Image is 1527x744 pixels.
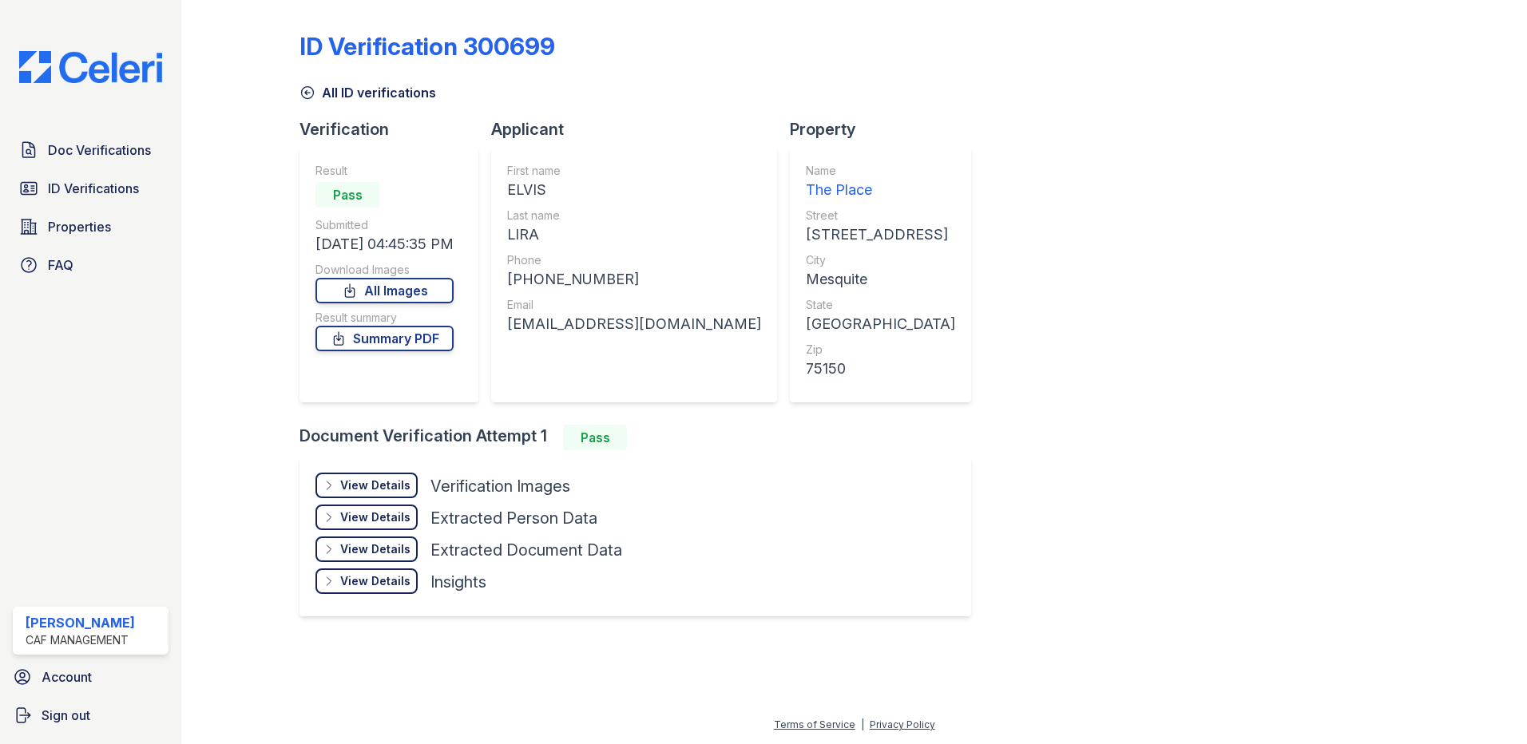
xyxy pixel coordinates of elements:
[315,233,454,255] div: [DATE] 04:45:35 PM
[806,358,955,380] div: 75150
[48,255,73,275] span: FAQ
[806,297,955,313] div: State
[507,179,761,201] div: ELVIS
[299,425,984,450] div: Document Verification Attempt 1
[507,208,761,224] div: Last name
[806,163,955,179] div: Name
[6,699,175,731] a: Sign out
[299,83,436,102] a: All ID verifications
[861,718,864,730] div: |
[430,475,570,497] div: Verification Images
[806,163,955,201] a: Name The Place
[6,661,175,693] a: Account
[806,179,955,201] div: The Place
[491,118,790,140] div: Applicant
[299,32,555,61] div: ID Verification 300699
[507,252,761,268] div: Phone
[315,182,379,208] div: Pass
[507,313,761,335] div: [EMAIL_ADDRESS][DOMAIN_NAME]
[507,163,761,179] div: First name
[315,326,454,351] a: Summary PDF
[13,172,169,204] a: ID Verifications
[26,613,135,632] div: [PERSON_NAME]
[870,718,935,730] a: Privacy Policy
[430,539,622,561] div: Extracted Document Data
[42,667,92,687] span: Account
[315,310,454,326] div: Result summary
[340,509,411,525] div: View Details
[299,118,491,140] div: Verification
[430,507,597,529] div: Extracted Person Data
[790,118,984,140] div: Property
[315,163,454,179] div: Result
[340,477,411,493] div: View Details
[48,140,151,160] span: Doc Verifications
[507,224,761,246] div: LIRA
[806,342,955,358] div: Zip
[48,179,139,198] span: ID Verifications
[340,541,411,557] div: View Details
[340,573,411,589] div: View Details
[774,718,855,730] a: Terms of Service
[315,262,454,278] div: Download Images
[48,217,111,236] span: Properties
[430,571,486,593] div: Insights
[806,224,955,246] div: [STREET_ADDRESS]
[13,211,169,243] a: Properties
[42,706,90,725] span: Sign out
[6,51,175,83] img: CE_Logo_Blue-a8612792a0a2168367f1c8372b55b34899dd931a85d93a1a3d3e32e68fde9ad4.png
[806,252,955,268] div: City
[13,134,169,166] a: Doc Verifications
[806,268,955,291] div: Mesquite
[315,278,454,303] a: All Images
[806,313,955,335] div: [GEOGRAPHIC_DATA]
[315,217,454,233] div: Submitted
[563,425,627,450] div: Pass
[26,632,135,648] div: CAF Management
[507,297,761,313] div: Email
[507,268,761,291] div: [PHONE_NUMBER]
[13,249,169,281] a: FAQ
[806,208,955,224] div: Street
